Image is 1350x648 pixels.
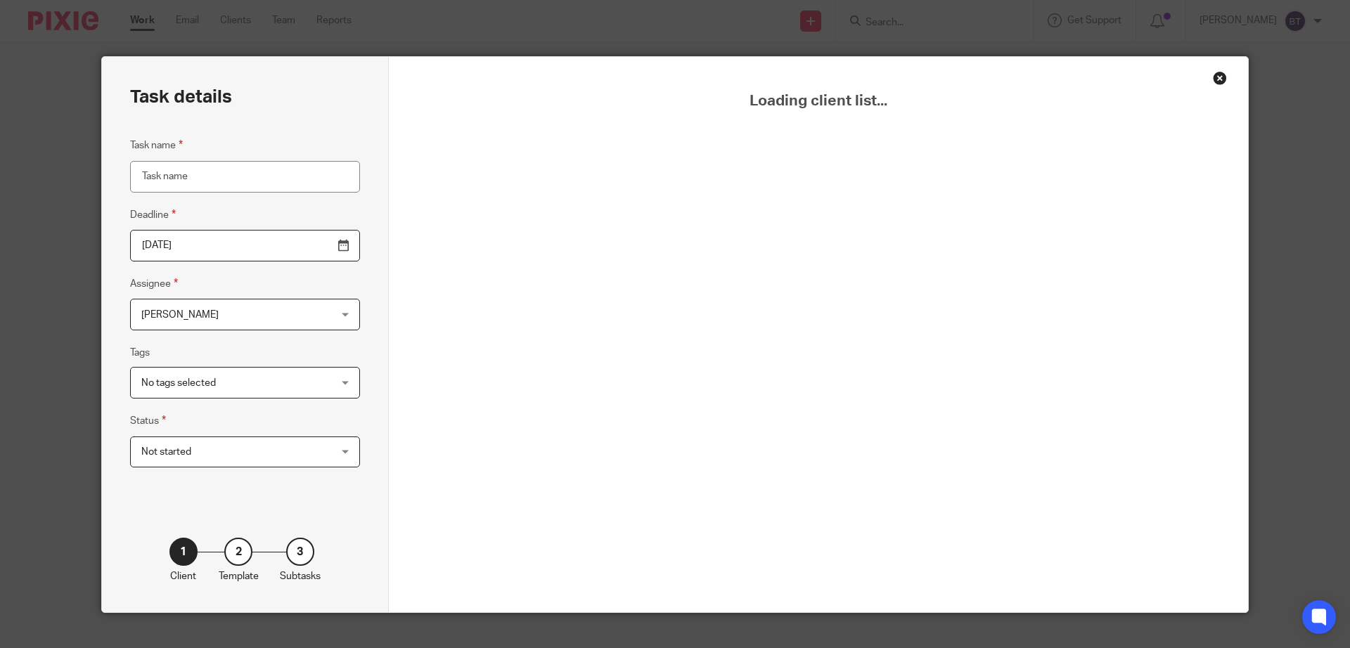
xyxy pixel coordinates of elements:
[130,413,166,429] label: Status
[130,85,232,109] h2: Task details
[141,310,219,320] span: [PERSON_NAME]
[280,569,321,583] p: Subtasks
[224,538,252,566] div: 2
[286,538,314,566] div: 3
[130,207,176,223] label: Deadline
[141,447,191,457] span: Not started
[130,276,178,292] label: Assignee
[169,538,198,566] div: 1
[424,92,1214,110] span: Loading client list...
[141,378,216,388] span: No tags selected
[130,137,183,153] label: Task name
[1213,71,1227,85] div: Close this dialog window
[170,569,196,583] p: Client
[130,161,360,193] input: Task name
[130,346,150,360] label: Tags
[219,569,259,583] p: Template
[130,230,360,261] input: Pick a date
